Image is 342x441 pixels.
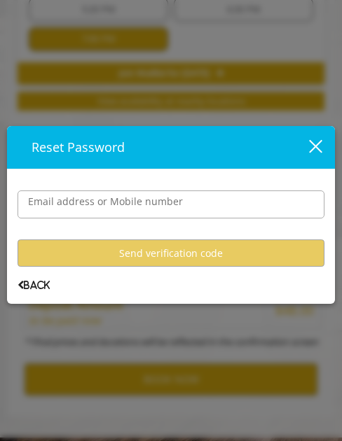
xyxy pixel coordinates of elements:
[32,139,125,155] span: Reset Password
[307,139,335,156] button: close dialog
[18,281,50,290] span: Back
[18,239,324,267] button: Send verification code
[21,194,190,209] label: Email address or Mobile number
[18,190,324,218] input: Email address or Mobile number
